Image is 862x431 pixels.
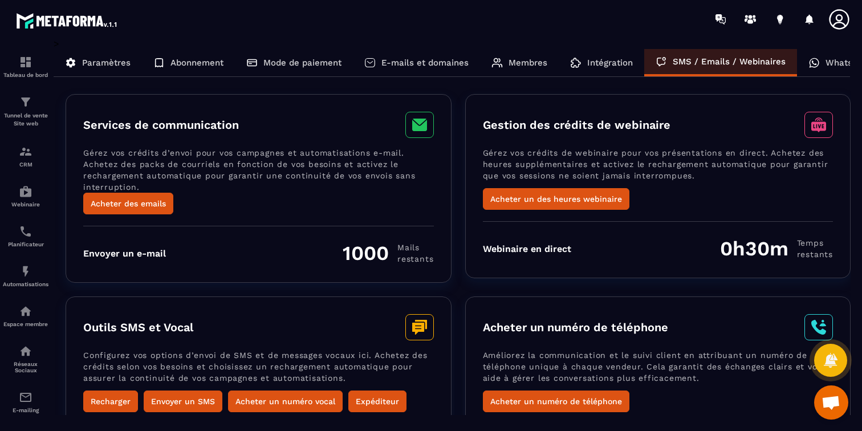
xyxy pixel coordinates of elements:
div: Envoyer un e-mail [83,248,166,259]
a: automationsautomationsWebinaire [3,176,48,216]
p: Tunnel de vente Site web [3,112,48,128]
span: Temps [797,237,833,249]
a: formationformationCRM [3,136,48,176]
h3: Gestion des crédits de webinaire [483,118,670,132]
div: Webinaire en direct [483,243,571,254]
button: Recharger [83,391,138,412]
button: Acheter un numéro vocal [228,391,343,412]
p: Gérez vos crédits d’envoi pour vos campagnes et automatisations e-mail. Achetez des packs de cour... [83,147,434,193]
p: Améliorez la communication et le suivi client en attribuant un numéro de téléphone unique à chaqu... [483,349,833,391]
img: email [19,391,32,404]
button: Envoyer un SMS [144,391,222,412]
p: Automatisations [3,281,48,287]
img: formation [19,145,32,158]
p: CRM [3,161,48,168]
p: Réseaux Sociaux [3,361,48,373]
p: Tableau de bord [3,72,48,78]
img: logo [16,10,119,31]
a: schedulerschedulerPlanificateur [3,216,48,256]
img: automations [19,265,32,278]
p: Membres [509,58,547,68]
button: Acheter un numéro de téléphone [483,391,629,412]
button: Expéditeur [348,391,406,412]
p: Configurez vos options d’envoi de SMS et de messages vocaux ici. Achetez des crédits selon vos be... [83,349,434,391]
p: Webinaire [3,201,48,208]
img: automations [19,185,32,198]
button: Acheter un des heures webinaire [483,188,629,210]
img: scheduler [19,225,32,238]
p: Paramètres [82,58,131,68]
span: Mails [397,242,433,253]
a: automationsautomationsEspace membre [3,296,48,336]
p: Abonnement [170,58,223,68]
p: Espace membre [3,321,48,327]
h3: Acheter un numéro de téléphone [483,320,668,334]
p: Planificateur [3,241,48,247]
img: automations [19,304,32,318]
p: Mode de paiement [263,58,341,68]
span: restants [797,249,833,260]
h3: Outils SMS et Vocal [83,320,193,334]
p: Intégration [587,58,633,68]
p: E-mailing [3,407,48,413]
a: emailemailE-mailing [3,382,48,422]
img: formation [19,55,32,69]
button: Acheter des emails [83,193,173,214]
a: formationformationTunnel de vente Site web [3,87,48,136]
img: formation [19,95,32,109]
p: E-mails et domaines [381,58,469,68]
p: SMS / Emails / Webinaires [673,56,786,67]
img: social-network [19,344,32,358]
a: automationsautomationsAutomatisations [3,256,48,296]
a: formationformationTableau de bord [3,47,48,87]
span: restants [397,253,433,265]
h3: Services de communication [83,118,239,132]
div: 1000 [343,241,433,265]
div: 0h30m [720,237,833,261]
a: social-networksocial-networkRéseaux Sociaux [3,336,48,382]
div: Ouvrir le chat [814,385,848,420]
p: Gérez vos crédits de webinaire pour vos présentations en direct. Achetez des heures supplémentair... [483,147,833,188]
